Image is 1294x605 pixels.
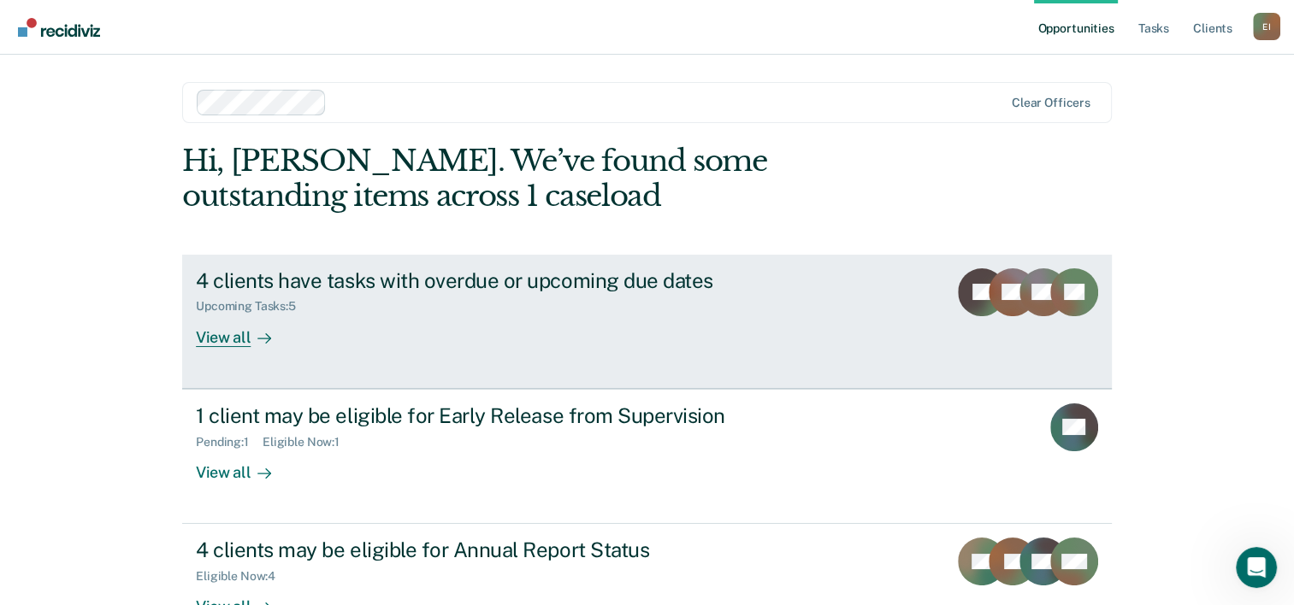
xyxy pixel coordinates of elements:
[196,569,289,584] div: Eligible Now : 4
[263,435,353,449] div: Eligible Now : 1
[1236,547,1277,588] iframe: Intercom live chat
[196,435,263,449] div: Pending : 1
[18,18,100,37] img: Recidiviz
[196,314,292,347] div: View all
[182,255,1112,389] a: 4 clients have tasks with overdue or upcoming due datesUpcoming Tasks:5View all
[1012,96,1090,110] div: Clear officers
[196,537,796,562] div: 4 clients may be eligible for Annual Report Status
[182,389,1112,524] a: 1 client may be eligible for Early Release from SupervisionPending:1Eligible Now:1View all
[196,449,292,482] div: View all
[196,268,796,293] div: 4 clients have tasks with overdue or upcoming due dates
[1253,13,1280,40] div: E I
[182,144,925,214] div: Hi, [PERSON_NAME]. We’ve found some outstanding items across 1 caseload
[1253,13,1280,40] button: Profile dropdown button
[196,403,796,428] div: 1 client may be eligible for Early Release from Supervision
[196,299,310,314] div: Upcoming Tasks : 5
